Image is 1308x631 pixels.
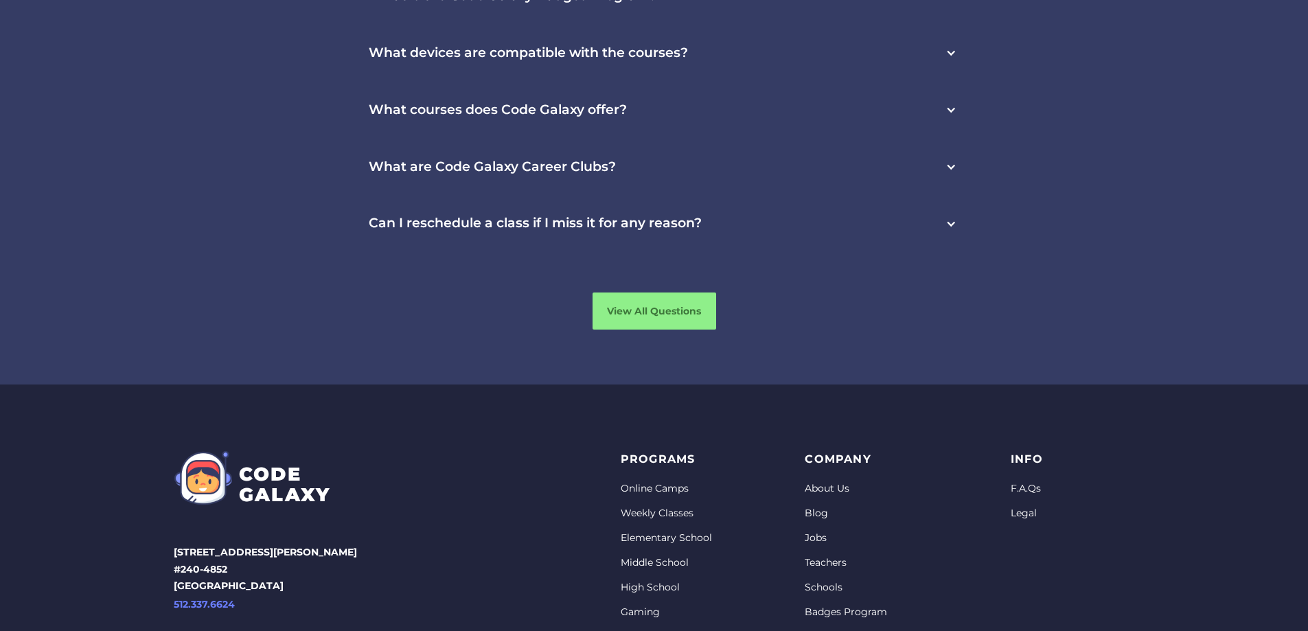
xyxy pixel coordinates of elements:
a: Elementary School [621,531,712,545]
a: About Us [805,482,917,496]
a: Schools [805,581,917,595]
a: Middle School [621,556,712,570]
a: Weekly Classes [621,507,712,520]
p: info [1011,450,1043,469]
a: Gaming [621,606,712,619]
p: Company [805,450,917,469]
h3: What are Code Galaxy Career Clubs? [369,159,616,175]
a: CODEGALAXY [174,450,357,505]
h3: Can I reschedule a class if I miss it for any reason? [369,216,702,231]
a: Badges Program [805,606,917,619]
a: 512.337.6624 [174,596,357,613]
div: What devices are compatible with the courses? [339,25,970,82]
a: Teachers [805,556,917,570]
a: Online Camps [621,482,712,496]
div: What courses does Code Galaxy offer? [339,82,970,139]
a: Legal [1011,507,1043,520]
a: View All Questions [593,292,716,330]
div: Can I reschedule a class if I miss it for any reason? [339,195,970,252]
a: Blog [805,507,917,520]
p: PROGRAMS [621,450,712,469]
a: High School [621,581,712,595]
a: F.A.Qs [1011,482,1043,496]
div: CODE GALAXY [239,464,331,505]
div: What are Code Galaxy Career Clubs? [339,139,970,196]
h3: What devices are compatible with the courses? [369,45,688,61]
h3: What courses does Code Galaxy offer? [369,102,627,118]
a: Jobs [805,531,917,545]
